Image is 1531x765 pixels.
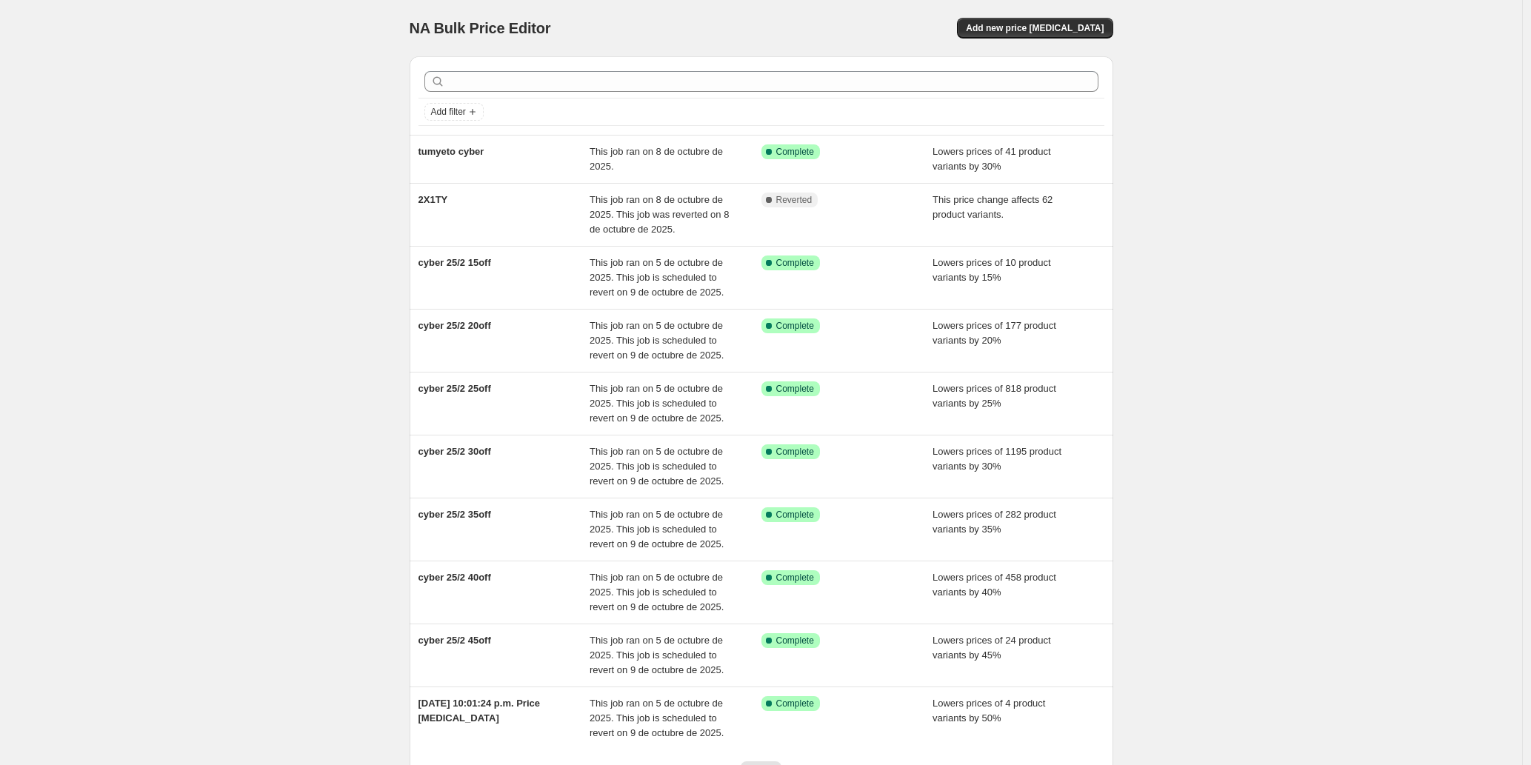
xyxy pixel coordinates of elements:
[590,194,729,235] span: This job ran on 8 de octubre de 2025. This job was reverted on 8 de octubre de 2025.
[418,194,448,205] span: 2X1TY
[776,446,814,458] span: Complete
[933,194,1053,220] span: This price change affects 62 product variants.
[418,635,491,646] span: cyber 25/2 45off
[776,509,814,521] span: Complete
[776,146,814,158] span: Complete
[418,446,491,457] span: cyber 25/2 30off
[933,698,1045,724] span: Lowers prices of 4 product variants by 50%
[776,572,814,584] span: Complete
[776,194,813,206] span: Reverted
[418,146,484,157] span: tumyeto cyber
[933,572,1056,598] span: Lowers prices of 458 product variants by 40%
[776,635,814,647] span: Complete
[418,572,491,583] span: cyber 25/2 40off
[418,698,540,724] span: [DATE] 10:01:24 p.m. Price [MEDICAL_DATA]
[590,572,724,612] span: This job ran on 5 de octubre de 2025. This job is scheduled to revert on 9 de octubre de 2025.
[418,257,491,268] span: cyber 25/2 15off
[424,103,484,121] button: Add filter
[410,20,551,36] span: NA Bulk Price Editor
[590,446,724,487] span: This job ran on 5 de octubre de 2025. This job is scheduled to revert on 9 de octubre de 2025.
[776,257,814,269] span: Complete
[418,509,491,520] span: cyber 25/2 35off
[776,320,814,332] span: Complete
[957,18,1113,39] button: Add new price [MEDICAL_DATA]
[418,320,491,331] span: cyber 25/2 20off
[776,698,814,709] span: Complete
[933,257,1051,283] span: Lowers prices of 10 product variants by 15%
[590,320,724,361] span: This job ran on 5 de octubre de 2025. This job is scheduled to revert on 9 de octubre de 2025.
[933,446,1061,472] span: Lowers prices of 1195 product variants by 30%
[933,635,1051,661] span: Lowers prices of 24 product variants by 45%
[776,383,814,395] span: Complete
[933,383,1056,409] span: Lowers prices of 818 product variants by 25%
[431,106,466,118] span: Add filter
[933,509,1056,535] span: Lowers prices of 282 product variants by 35%
[590,257,724,298] span: This job ran on 5 de octubre de 2025. This job is scheduled to revert on 9 de octubre de 2025.
[966,22,1104,34] span: Add new price [MEDICAL_DATA]
[590,635,724,675] span: This job ran on 5 de octubre de 2025. This job is scheduled to revert on 9 de octubre de 2025.
[933,146,1051,172] span: Lowers prices of 41 product variants by 30%
[590,698,724,738] span: This job ran on 5 de octubre de 2025. This job is scheduled to revert on 9 de octubre de 2025.
[590,509,724,549] span: This job ran on 5 de octubre de 2025. This job is scheduled to revert on 9 de octubre de 2025.
[590,146,723,172] span: This job ran on 8 de octubre de 2025.
[418,383,491,394] span: cyber 25/2 25off
[933,320,1056,346] span: Lowers prices of 177 product variants by 20%
[590,383,724,424] span: This job ran on 5 de octubre de 2025. This job is scheduled to revert on 9 de octubre de 2025.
